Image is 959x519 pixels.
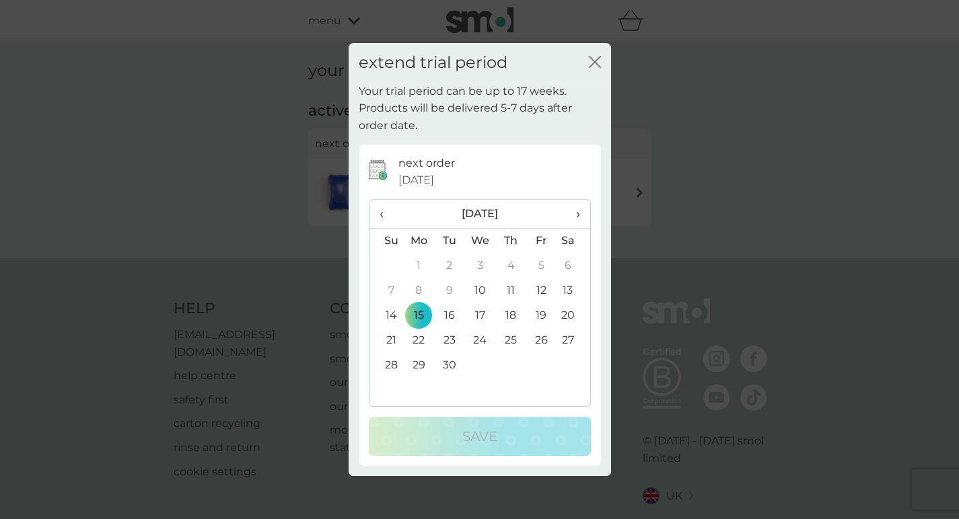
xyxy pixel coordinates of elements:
button: close [589,56,601,70]
td: 17 [464,303,495,328]
td: 6 [556,253,590,278]
th: Fr [526,228,557,253]
td: 19 [526,303,557,328]
button: Save [369,417,591,456]
th: Su [369,228,404,253]
td: 21 [369,328,404,353]
td: 18 [495,303,526,328]
h2: extend trial period [359,53,507,73]
span: › [566,200,579,228]
td: 13 [556,278,590,303]
p: next order [398,155,455,172]
td: 12 [526,278,557,303]
span: [DATE] [398,171,434,189]
th: Mo [404,228,435,253]
td: 23 [434,328,464,353]
span: ‹ [380,200,394,228]
td: 24 [464,328,495,353]
td: 25 [495,328,526,353]
td: 9 [434,278,464,303]
td: 5 [526,253,557,278]
td: 8 [404,278,435,303]
p: Save [462,426,497,447]
th: [DATE] [404,200,557,229]
td: 4 [495,253,526,278]
td: 26 [526,328,557,353]
td: 2 [434,253,464,278]
td: 16 [434,303,464,328]
td: 30 [434,353,464,378]
td: 10 [464,278,495,303]
td: 29 [404,353,435,378]
td: 27 [556,328,590,353]
td: 28 [369,353,404,378]
td: 11 [495,278,526,303]
th: Tu [434,228,464,253]
th: Th [495,228,526,253]
td: 3 [464,253,495,278]
p: Your trial period can be up to 17 weeks. Products will be delivered 5-7 days after order date. [359,83,601,134]
td: 14 [369,303,404,328]
td: 7 [369,278,404,303]
td: 1 [404,253,435,278]
td: 20 [556,303,590,328]
th: We [464,228,495,253]
th: Sa [556,228,590,253]
td: 15 [404,303,435,328]
td: 22 [404,328,435,353]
